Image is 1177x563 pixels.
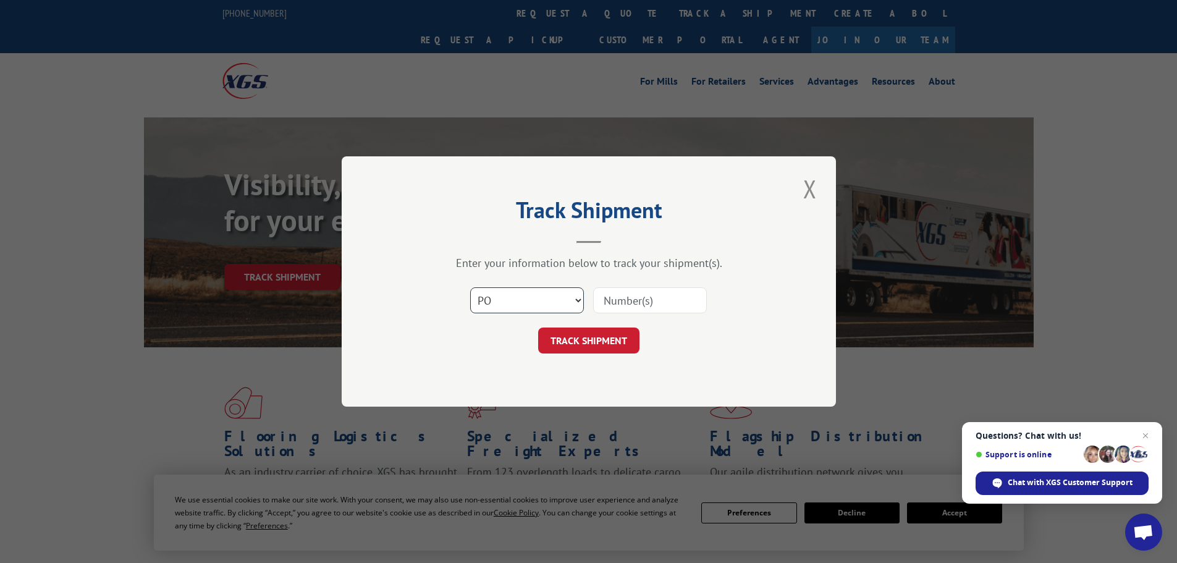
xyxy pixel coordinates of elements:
[538,328,639,353] button: TRACK SHIPMENT
[976,472,1149,495] span: Chat with XGS Customer Support
[799,172,821,206] button: Close modal
[1125,514,1162,551] a: Open chat
[403,201,774,225] h2: Track Shipment
[976,431,1149,441] span: Questions? Chat with us!
[403,256,774,270] div: Enter your information below to track your shipment(s).
[593,287,707,313] input: Number(s)
[1008,477,1133,488] span: Chat with XGS Customer Support
[976,450,1079,459] span: Support is online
